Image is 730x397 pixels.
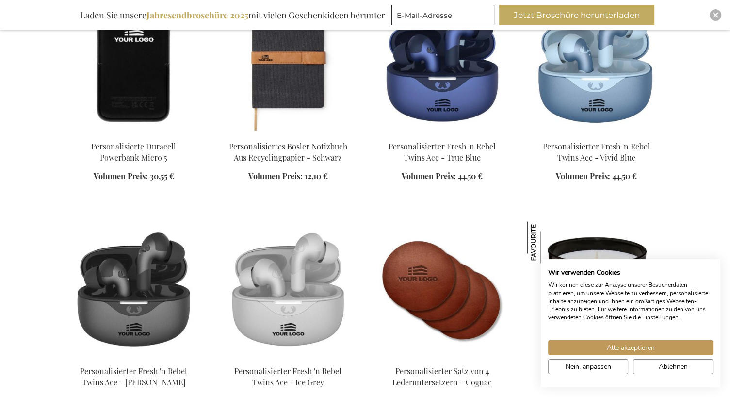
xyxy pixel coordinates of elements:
button: Akzeptieren Sie alle cookies [548,340,713,355]
p: Wir können diese zur Analyse unserer Besucherdaten platzieren, um unsere Webseite zu verbessern, ... [548,281,713,322]
a: Personalised Duracell Powerbank Micro 5 [65,129,203,138]
a: Personalised Fresh 'n Rebel Twins Ace - True Blue [373,129,512,138]
span: 44,50 € [458,171,483,181]
a: Volumen Preis: 30,55 € [94,171,174,182]
a: Personalised Fresh 'n Rebel Twins Ace - Vivid Blue [527,129,666,138]
span: Ablehnen [659,362,688,372]
span: Volumen Preis: [402,171,456,181]
input: E-Mail-Adresse [391,5,494,25]
a: Personalisierter Fresh 'n Rebel Twins Ace - Ice Grey [234,365,341,387]
a: Personalised Bosler Recycled Paper Notebook - Black [219,129,357,138]
a: Personalised Fresh 'n Rebel Twins Ace - Ice Grey [219,353,357,363]
img: Personalisierter Satz von 4 Lederuntersetzern - Cognac [373,221,512,357]
span: Alle akzeptieren [607,343,655,353]
a: Volumen Preis: 12,10 € [248,171,328,182]
a: Personalised Fresh 'n Rebel Twins Ace - Storm Grey [65,353,203,363]
span: Volumen Preis: [248,171,303,181]
button: Jetzt Broschüre herunterladen [499,5,654,25]
img: Personalisierte Duftkerze - Schwarz Matt [527,221,569,263]
span: 30,55 € [150,171,174,181]
a: Personalisierter Satz von 4 Lederuntersetzern - Cognac [373,353,512,363]
a: Personalisierte Duracell Powerbank Micro 5 [91,141,176,163]
div: Laden Sie unsere mit vielen Geschenkideen herunter [76,5,389,25]
b: Jahresendbroschüre 2025 [146,9,248,21]
form: marketing offers and promotions [391,5,497,28]
a: Personalised Scented Candle - Black Matt Personalisierte Duftkerze - Schwarz Matt [527,353,666,363]
a: Volumen Preis: 44,50 € [402,171,483,182]
h2: Wir verwenden Cookies [548,268,713,277]
img: Personalised Fresh 'n Rebel Twins Ace - Ice Grey [219,221,357,357]
a: Personalisiertes Bosler Notizbuch Aus Recyclingpapier - Schwarz [229,141,347,163]
a: Volumen Preis: 44,50 € [556,171,637,182]
img: Personalised Fresh 'n Rebel Twins Ace - Storm Grey [65,221,203,357]
span: Volumen Preis: [556,171,610,181]
button: Alle verweigern cookies [633,359,713,374]
img: Personalised Scented Candle - Black Matt [527,221,666,357]
a: Personalisierter Fresh 'n Rebel Twins Ace - True Blue [389,141,496,163]
img: Close [713,12,718,18]
a: Personalisierter Fresh 'n Rebel Twins Ace - Vivid Blue [543,141,650,163]
span: Volumen Preis: [94,171,148,181]
span: 44,50 € [612,171,637,181]
a: Personalisierter Fresh 'n Rebel Twins Ace - [PERSON_NAME] [80,365,187,387]
button: cookie Einstellungen anpassen [548,359,628,374]
a: Personalisierter Satz von 4 Lederuntersetzern - Cognac [392,365,492,387]
div: Close [710,9,721,21]
span: Nein, anpassen [566,362,611,372]
span: 12,10 € [305,171,328,181]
